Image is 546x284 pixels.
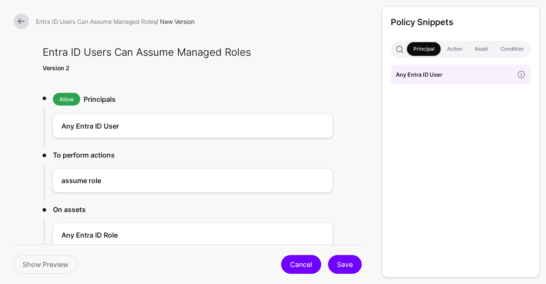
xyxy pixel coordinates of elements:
[32,17,365,26] div: / New Version
[36,18,156,25] a: Entra ID Users Can Assume Managed Roles
[468,42,494,56] a: Asset
[441,42,468,56] a: Action
[14,255,77,274] a: Show Preview
[53,150,333,160] h3: To perform actions
[53,93,80,106] span: Allow
[43,64,70,72] strong: Version 2
[328,255,362,274] button: Save
[407,42,441,56] a: Principal
[391,15,531,29] h3: Policy Snippets
[61,230,299,240] h4: Any Entra ID Role
[61,121,299,131] h4: Any Entra ID User
[84,94,333,104] h3: Principals
[396,70,514,79] h4: Any Entra ID User
[53,204,333,215] h3: On assets
[43,45,333,60] h2: Entra ID Users Can Assume Managed Roles
[494,42,529,56] a: Condition
[61,175,299,186] h4: assume role
[281,255,321,274] a: Cancel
